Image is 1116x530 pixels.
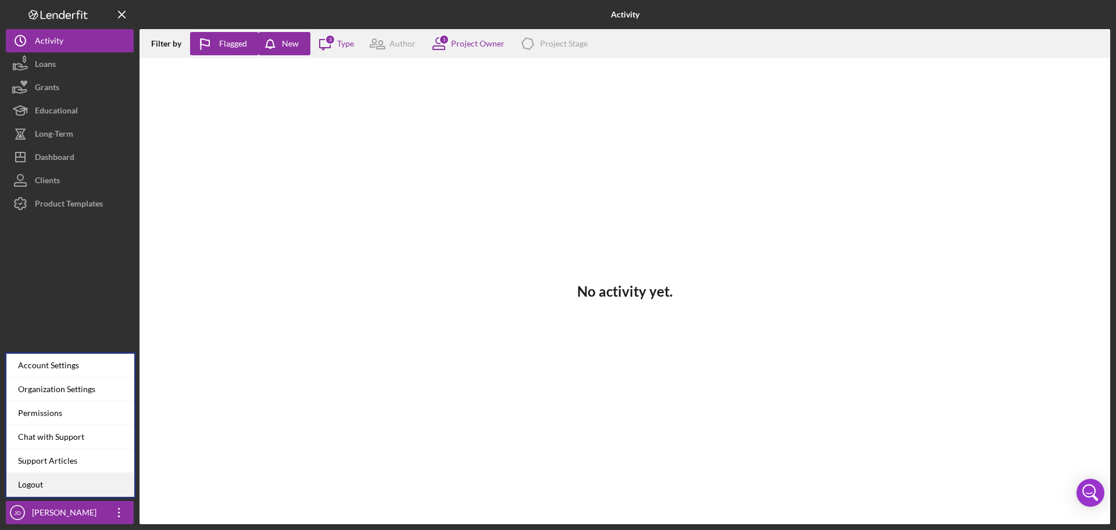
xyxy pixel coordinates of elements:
[35,145,74,172] div: Dashboard
[577,283,673,300] h3: No activity yet.
[35,169,60,195] div: Clients
[6,99,134,122] button: Educational
[337,39,354,48] div: Type
[14,510,21,516] text: JD
[6,449,134,473] a: Support Articles
[540,39,588,48] div: Project Stage
[219,32,247,55] div: Flagged
[6,473,134,497] a: Logout
[6,76,134,99] button: Grants
[6,378,134,401] div: Organization Settings
[35,52,56,79] div: Loans
[6,501,134,524] button: JD[PERSON_NAME]
[29,501,105,527] div: [PERSON_NAME]
[35,29,63,55] div: Activity
[190,32,259,55] button: Flagged
[35,192,103,218] div: Product Templates
[325,34,335,45] div: 3
[259,32,310,55] button: New
[35,122,73,148] div: Long-Term
[6,169,134,192] button: Clients
[6,29,134,52] button: Activity
[6,192,134,215] button: Product Templates
[451,39,505,48] div: Project Owner
[1076,479,1104,507] div: Open Intercom Messenger
[6,354,134,378] div: Account Settings
[35,99,78,125] div: Educational
[6,425,134,449] div: Chat with Support
[6,122,134,145] button: Long-Term
[6,145,134,169] button: Dashboard
[282,32,299,55] div: New
[35,76,59,102] div: Grants
[389,39,416,48] div: Author
[439,34,449,45] div: 1
[6,401,134,425] div: Permissions
[611,10,639,19] b: Activity
[6,52,134,76] button: Loans
[151,39,190,48] div: Filter by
